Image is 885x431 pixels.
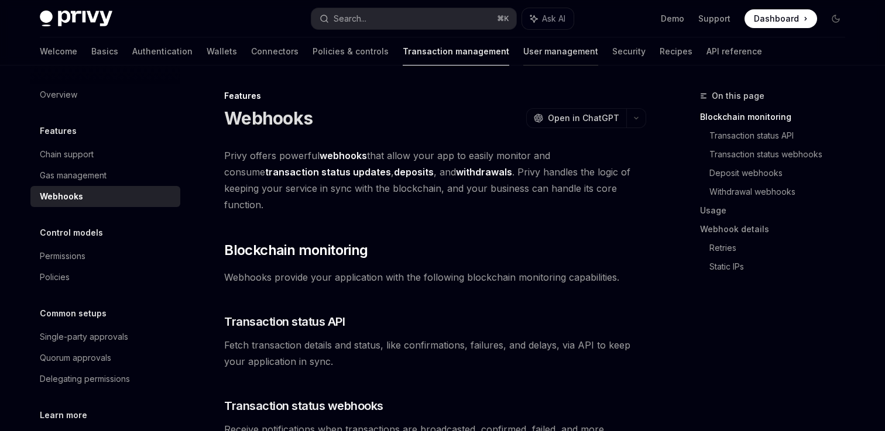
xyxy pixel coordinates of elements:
a: Transaction management [403,37,509,65]
span: Ask AI [542,13,565,25]
h5: Features [40,124,77,138]
a: Support [698,13,730,25]
span: Open in ChatGPT [548,112,619,124]
a: Webhook details [700,220,855,239]
a: Transaction status API [709,126,855,145]
strong: transaction status updates [265,166,391,178]
a: Demo [661,13,684,25]
div: Single-party approvals [40,330,128,344]
button: Search...⌘K [311,8,516,29]
div: Features [224,90,646,102]
h5: Learn more [40,408,87,422]
a: Static IPs [709,257,855,276]
h5: Common setups [40,306,107,320]
a: Dashboard [745,9,817,28]
span: Transaction status webhooks [224,398,383,414]
a: Delegating permissions [30,368,180,389]
a: User management [523,37,598,65]
a: Single-party approvals [30,326,180,347]
a: Overview [30,84,180,105]
a: Recipes [660,37,692,65]
button: Toggle dark mode [826,9,845,28]
div: Webhooks [40,189,83,204]
a: Quorum approvals [30,347,180,368]
a: Basics [91,37,118,65]
a: Security [612,37,646,65]
a: Deposit webhooks [709,164,855,182]
a: Permissions [30,246,180,267]
div: Gas management [40,168,107,182]
div: Permissions [40,249,85,263]
a: Welcome [40,37,77,65]
button: Open in ChatGPT [526,108,626,128]
strong: webhooks [320,150,367,161]
div: Overview [40,88,77,102]
a: Transaction status webhooks [709,145,855,164]
button: Ask AI [522,8,574,29]
a: Wallets [207,37,237,65]
a: Webhooks [30,186,180,207]
a: API reference [706,37,762,65]
strong: withdrawals [456,166,512,178]
div: Policies [40,270,70,284]
a: Usage [700,201,855,220]
span: Webhooks provide your application with the following blockchain monitoring capabilities. [224,269,646,285]
a: Connectors [251,37,299,65]
div: Search... [334,12,366,26]
a: Gas management [30,165,180,186]
a: Retries [709,239,855,257]
a: Policies [30,267,180,288]
div: Quorum approvals [40,351,111,365]
a: Withdrawal webhooks [709,182,855,201]
img: dark logo [40,11,112,27]
strong: deposits [394,166,434,178]
span: On this page [712,89,764,103]
span: Privy offers powerful that allow your app to easily monitor and consume , , and . Privy handles t... [224,147,646,213]
h1: Webhooks [224,108,313,129]
div: Delegating permissions [40,372,130,386]
div: Chain support [40,147,94,161]
a: Chain support [30,144,180,165]
span: ⌘ K [497,14,509,23]
span: Dashboard [754,13,799,25]
span: Blockchain monitoring [224,241,368,260]
span: Transaction status API [224,313,345,330]
a: Authentication [132,37,193,65]
a: Policies & controls [313,37,389,65]
h5: Control models [40,226,103,240]
a: Blockchain monitoring [700,108,855,126]
span: Fetch transaction details and status, like confirmations, failures, and delays, via API to keep y... [224,337,646,370]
